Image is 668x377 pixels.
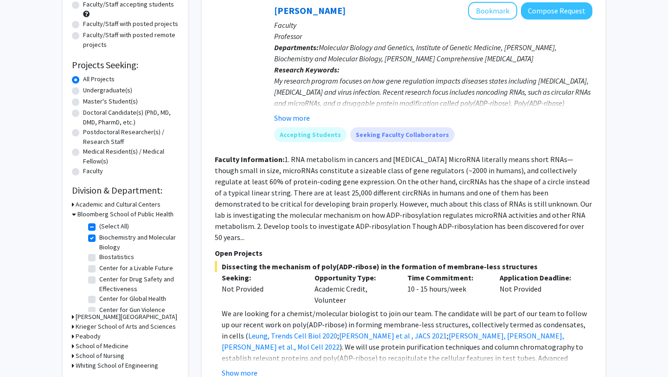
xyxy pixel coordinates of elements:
label: Medical Resident(s) / Medical Fellow(s) [83,147,179,166]
h3: Academic and Cultural Centers [76,200,161,209]
div: 10 - 15 hours/week [400,272,493,305]
a: Leung, Trends Cell Biol 2020 [248,331,337,340]
a: [PERSON_NAME] [274,5,346,16]
label: Faculty/Staff with posted projects [83,19,178,29]
p: Faculty [274,19,592,31]
label: Biochemistry and Molecular Biology [99,233,176,252]
div: Not Provided [222,283,301,294]
div: My research program focuses on how gene regulation impacts diseases states including [MEDICAL_DAT... [274,75,592,175]
h3: Bloomberg School of Public Health [77,209,173,219]
div: Academic Credit, Volunteer [308,272,400,305]
b: Departments: [274,43,319,52]
mat-chip: Accepting Students [274,127,347,142]
label: Center for a Livable Future [99,263,173,273]
span: Dissecting the mechanism of poly(ADP-ribose) in the formation of membrane-less structures [215,261,592,272]
b: Faculty Information: [215,155,284,164]
label: (Select All) [99,221,129,231]
mat-chip: Seeking Faculty Collaborators [350,127,455,142]
label: All Projects [83,74,115,84]
label: Postdoctoral Researcher(s) / Research Staff [83,127,179,147]
div: Not Provided [493,272,585,305]
h3: School of Medicine [76,341,128,351]
label: Center for Global Health [99,294,166,304]
h3: [PERSON_NAME][GEOGRAPHIC_DATA] [76,312,177,322]
iframe: Chat [7,335,39,370]
p: Application Deadline: [500,272,578,283]
label: Doctoral Candidate(s) (PhD, MD, DMD, PharmD, etc.) [83,108,179,127]
label: Center for Gun Violence Solutions [99,305,176,325]
h2: Division & Department: [72,185,179,196]
h3: Whiting School of Engineering [76,361,158,370]
button: Compose Request to Anthony K. L. Leung [521,2,592,19]
b: Research Keywords: [274,65,340,74]
h3: Peabody [76,331,101,341]
button: Show more [274,112,310,123]
label: Biostatistics [99,252,134,262]
label: Faculty [83,166,103,176]
h2: Projects Seeking: [72,59,179,71]
fg-read-more: 1. RNA metabolism in cancers and [MEDICAL_DATA] MicroRNA literally means short RNAs—though small ... [215,155,592,242]
span: Molecular Biology and Genetics, Institute of Genetic Medicine, [PERSON_NAME], Biochemistry and Mo... [274,43,557,63]
a: [PERSON_NAME] et al , JACS 2021 [339,331,447,340]
p: Open Projects [215,247,592,259]
label: Center for Drug Safety and Effectiveness [99,274,176,294]
button: Add Anthony K. L. Leung to Bookmarks [468,2,517,19]
label: Faculty/Staff with posted remote projects [83,30,179,50]
p: Opportunity Type: [315,272,393,283]
p: Time Commitment: [407,272,486,283]
h3: Krieger School of Arts and Sciences [76,322,176,331]
p: Seeking: [222,272,301,283]
label: Undergraduate(s) [83,85,132,95]
p: Professor [274,31,592,42]
label: Master's Student(s) [83,97,138,106]
h3: School of Nursing [76,351,124,361]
